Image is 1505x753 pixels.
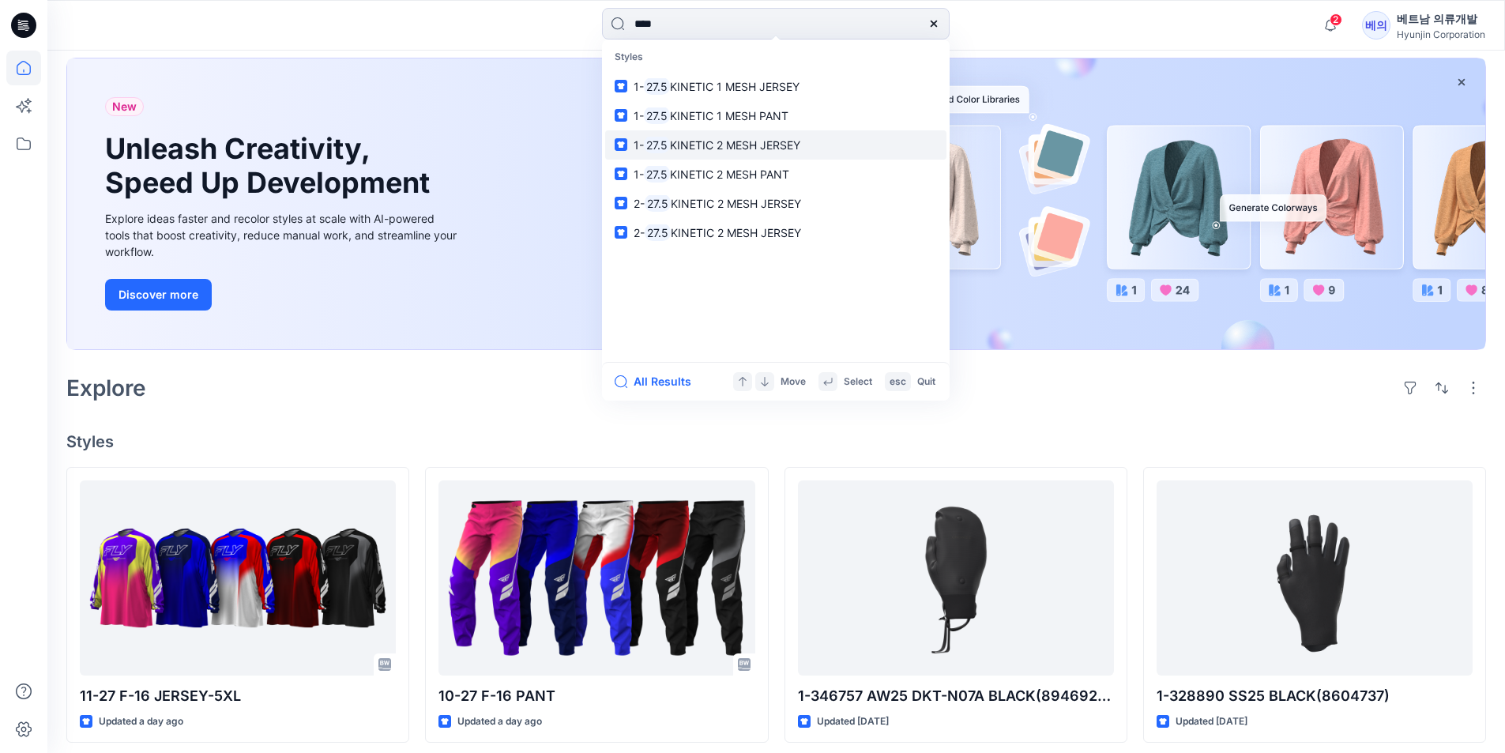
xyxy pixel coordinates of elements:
[798,685,1114,707] p: 1-346757 AW25 DKT-N07A BLACK(8946921)-PAP
[670,168,789,181] span: KINETIC 2 MESH PANT
[105,279,212,311] button: Discover more
[670,80,800,93] span: KINETIC 1 MESH JERSEY
[634,226,645,239] span: 2-
[99,713,183,730] p: Updated a day ago
[670,109,788,122] span: KINETIC 1 MESH PANT
[105,132,437,200] h1: Unleash Creativity, Speed Up Development
[890,374,906,390] p: esc
[80,685,396,707] p: 11-27 F-16 JERSEY-5XL
[634,138,644,152] span: 1-
[105,279,461,311] a: Discover more
[645,224,671,242] mark: 27.5
[80,480,396,676] a: 11-27 F-16 JERSEY-5XL
[605,130,946,160] a: 1-27.5KINETIC 2 MESH JERSEY
[634,197,645,210] span: 2-
[634,168,644,181] span: 1-
[112,97,137,116] span: New
[605,218,946,247] a: 2-27.5KINETIC 2 MESH JERSEY
[1176,713,1247,730] p: Updated [DATE]
[105,210,461,260] div: Explore ideas faster and recolor styles at scale with AI-powered tools that boost creativity, red...
[1397,9,1485,28] div: 베트남 의류개발
[1397,28,1485,40] div: Hyunjin Corporation
[1157,480,1473,676] a: 1-328890 SS25 BLACK(8604737)
[671,197,801,210] span: KINETIC 2 MESH JERSEY
[66,375,146,401] h2: Explore
[645,194,671,213] mark: 27.5
[644,165,670,183] mark: 27.5
[438,685,754,707] p: 10-27 F-16 PANT
[438,480,754,676] a: 10-27 F-16 PANT
[1157,685,1473,707] p: 1-328890 SS25 BLACK(8604737)
[615,372,702,391] button: All Results
[457,713,542,730] p: Updated a day ago
[1330,13,1342,26] span: 2
[644,107,670,125] mark: 27.5
[671,226,801,239] span: KINETIC 2 MESH JERSEY
[605,43,946,72] p: Styles
[917,374,935,390] p: Quit
[817,713,889,730] p: Updated [DATE]
[644,136,670,154] mark: 27.5
[1362,11,1390,40] div: 베의
[605,189,946,218] a: 2-27.5KINETIC 2 MESH JERSEY
[844,374,872,390] p: Select
[644,77,670,96] mark: 27.5
[605,72,946,101] a: 1-27.5KINETIC 1 MESH JERSEY
[605,101,946,130] a: 1-27.5KINETIC 1 MESH PANT
[605,160,946,189] a: 1-27.5KINETIC 2 MESH PANT
[66,432,1486,451] h4: Styles
[670,138,800,152] span: KINETIC 2 MESH JERSEY
[798,480,1114,676] a: 1-346757 AW25 DKT-N07A BLACK(8946921)-PAP
[781,374,806,390] p: Move
[634,109,644,122] span: 1-
[634,80,644,93] span: 1-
